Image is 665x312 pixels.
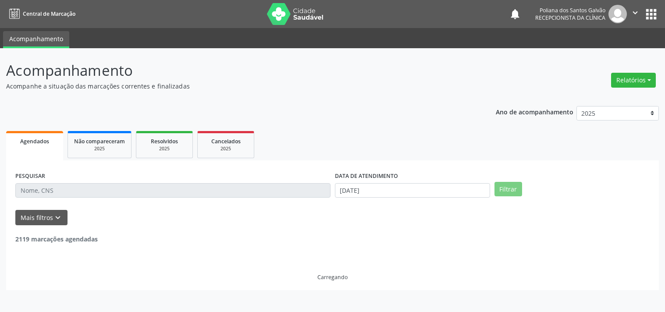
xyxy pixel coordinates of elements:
div: 2025 [142,145,186,152]
p: Ano de acompanhamento [496,106,573,117]
i: keyboard_arrow_down [53,213,63,223]
span: Resolvidos [151,138,178,145]
div: Carregando [317,273,348,281]
i:  [630,8,640,18]
span: Recepcionista da clínica [535,14,605,21]
span: Cancelados [211,138,241,145]
a: Central de Marcação [6,7,75,21]
input: Nome, CNS [15,183,331,198]
p: Acompanhe a situação das marcações correntes e finalizadas [6,82,463,91]
div: 2025 [204,145,248,152]
button: Filtrar [494,182,522,197]
button:  [627,5,644,23]
label: PESQUISAR [15,170,45,183]
img: img [608,5,627,23]
a: Acompanhamento [3,31,69,48]
strong: 2119 marcações agendadas [15,235,98,243]
p: Acompanhamento [6,60,463,82]
button: apps [644,7,659,22]
div: 2025 [74,145,125,152]
button: Relatórios [611,73,656,88]
span: Agendados [20,138,49,145]
label: DATA DE ATENDIMENTO [335,170,398,183]
span: Não compareceram [74,138,125,145]
button: Mais filtroskeyboard_arrow_down [15,210,68,225]
div: Poliana dos Santos Galvão [535,7,605,14]
span: Central de Marcação [23,10,75,18]
button: notifications [509,8,521,20]
input: Selecione um intervalo [335,183,490,198]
